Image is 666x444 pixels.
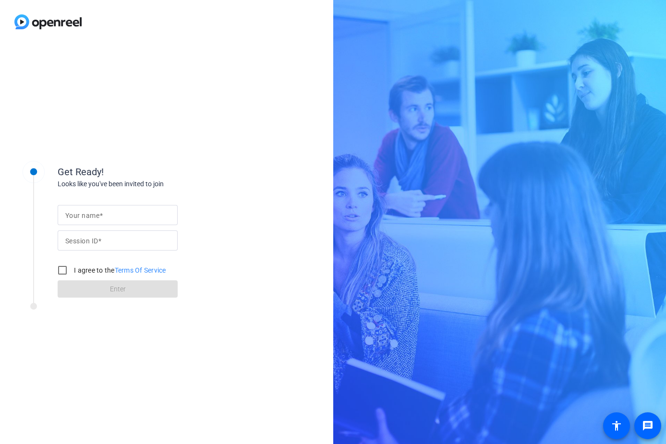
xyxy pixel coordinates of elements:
[115,266,166,274] a: Terms Of Service
[58,179,250,189] div: Looks like you've been invited to join
[72,265,166,275] label: I agree to the
[65,237,98,245] mat-label: Session ID
[611,420,622,432] mat-icon: accessibility
[65,212,99,219] mat-label: Your name
[642,420,654,432] mat-icon: message
[58,165,250,179] div: Get Ready!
